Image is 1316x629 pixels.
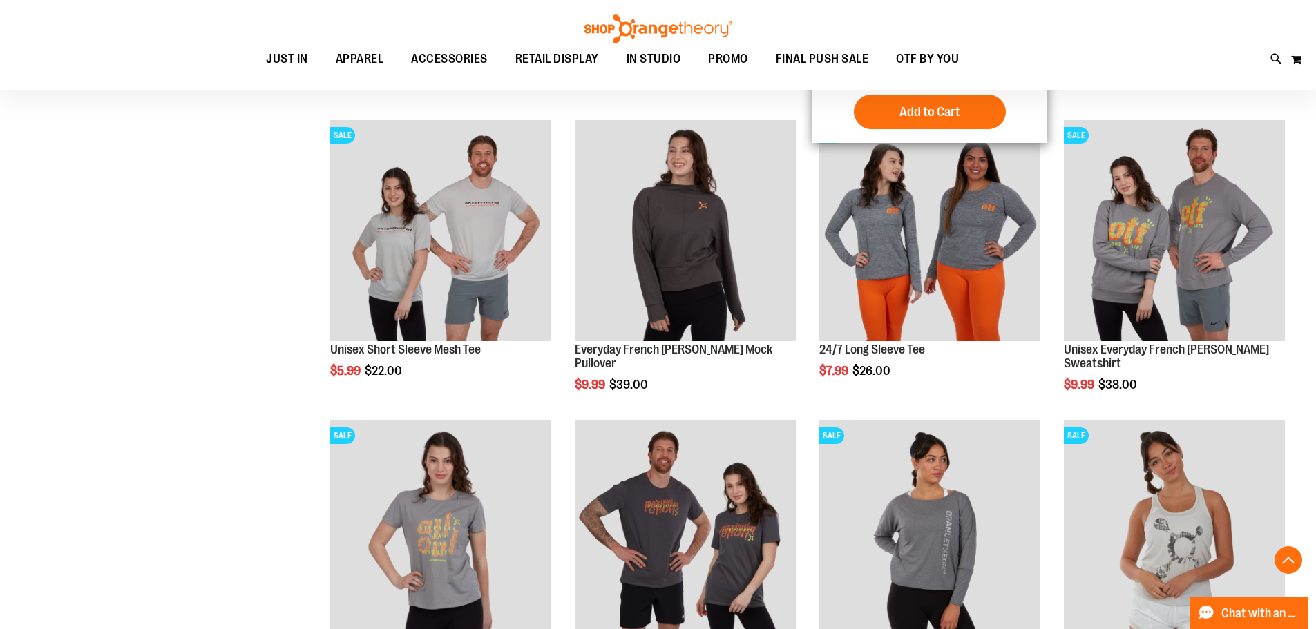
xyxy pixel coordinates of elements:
span: ACCESSORIES [411,43,488,75]
span: SALE [330,127,355,144]
span: $9.99 [1064,378,1096,391]
img: Product image for Unisex Everyday French Terry Crewneck Sweatshirt [1064,120,1285,341]
span: PROMO [708,43,748,75]
div: product [568,113,803,426]
span: $39.00 [609,378,650,391]
a: Product image for Unisex Everyday French Terry Crewneck SweatshirtSALE [1064,120,1285,343]
img: Product image for Unisex Short Sleeve Mesh Tee [330,120,551,341]
span: Chat with an Expert [1221,607,1299,620]
button: Add to Cart [854,95,1006,129]
span: SALE [1064,127,1089,144]
span: SALE [330,427,355,444]
a: Unisex Everyday French [PERSON_NAME] Sweatshirt [1064,342,1269,370]
img: Product image for 24/7 Long Sleeve Tee [819,120,1040,341]
span: $26.00 [852,364,893,378]
button: Back To Top [1275,546,1302,574]
span: FINAL PUSH SALE [776,43,869,75]
span: $9.99 [575,378,607,391]
span: Add to Cart [899,104,960,119]
div: product [1057,113,1292,426]
a: Product image for 24/7 Long Sleeve TeeSALE [819,120,1040,343]
span: $38.00 [1098,378,1139,391]
span: IN STUDIO [627,43,681,75]
a: 24/7 Long Sleeve Tee [819,342,925,356]
button: Chat with an Expert [1190,597,1308,629]
a: Product image for Unisex Short Sleeve Mesh TeeSALE [330,120,551,343]
img: Product image for Everyday French Terry Crop Mock Pullover [575,120,796,341]
a: Unisex Short Sleeve Mesh Tee [330,342,481,356]
span: APPAREL [336,43,384,75]
span: JUST IN [266,43,308,75]
span: SALE [819,427,844,444]
span: RETAIL DISPLAY [515,43,599,75]
span: $5.99 [330,364,363,378]
div: product [812,113,1047,413]
span: SALE [1064,427,1089,444]
a: Product image for Everyday French Terry Crop Mock Pullover [575,120,796,343]
img: Shop Orangetheory [582,14,734,43]
a: Everyday French [PERSON_NAME] Mock Pullover [575,342,772,370]
span: OTF BY YOU [896,43,959,75]
div: product [323,113,558,413]
span: $7.99 [819,364,850,378]
span: $22.00 [365,364,404,378]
